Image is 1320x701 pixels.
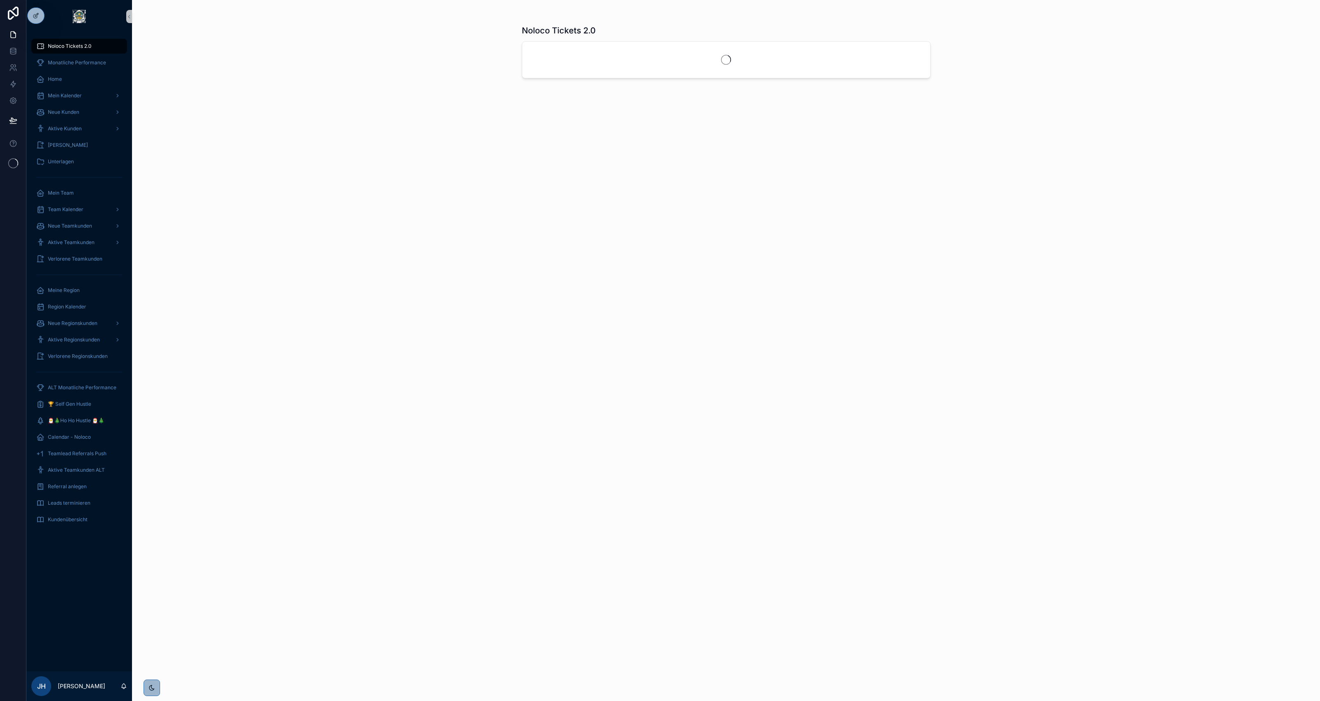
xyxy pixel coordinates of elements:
img: App logo [73,10,86,23]
span: JH [37,681,46,691]
span: Aktive Kunden [48,125,82,132]
span: Aktive Teamkunden ALT [48,467,105,473]
a: 🏆 Self Gen Hustle [31,397,127,412]
span: Referral anlegen [48,483,87,490]
span: Home [48,76,62,82]
span: Aktive Teamkunden [48,239,94,246]
span: Meine Region [48,287,80,294]
a: Aktive Teamkunden ALT [31,463,127,478]
span: 🎅🎄Ho Ho Hustle 🎅🎄 [48,417,104,424]
span: Kundenübersicht [48,516,87,523]
a: Region Kalender [31,299,127,314]
a: ALT Monatliche Performance [31,380,127,395]
span: 🏆 Self Gen Hustle [48,401,91,407]
span: Team Kalender [48,206,83,213]
a: Team Kalender [31,202,127,217]
h1: Noloco Tickets 2.0 [522,25,596,36]
a: Verlorene Regionskunden [31,349,127,364]
span: Neue Teamkunden [48,223,92,229]
a: Referral anlegen [31,479,127,494]
span: Neue Regionskunden [48,320,97,327]
a: Teamlead Referrals Push [31,446,127,461]
a: [PERSON_NAME] [31,138,127,153]
div: scrollable content [26,33,132,538]
a: Neue Regionskunden [31,316,127,331]
a: Verlorene Teamkunden [31,252,127,266]
a: Home [31,72,127,87]
a: 🎅🎄Ho Ho Hustle 🎅🎄 [31,413,127,428]
a: Calendar - Noloco [31,430,127,445]
span: Calendar - Noloco [48,434,91,440]
a: Aktive Kunden [31,121,127,136]
a: Meine Region [31,283,127,298]
a: Neue Kunden [31,105,127,120]
span: Neue Kunden [48,109,79,115]
span: [PERSON_NAME] [48,142,88,148]
a: Kundenübersicht [31,512,127,527]
span: Region Kalender [48,303,86,310]
a: Monatliche Performance [31,55,127,70]
span: ALT Monatliche Performance [48,384,116,391]
span: Verlorene Teamkunden [48,256,102,262]
span: Monatliche Performance [48,59,106,66]
span: Noloco Tickets 2.0 [48,43,92,49]
span: Aktive Regionskunden [48,336,100,343]
a: Mein Kalender [31,88,127,103]
a: Noloco Tickets 2.0 [31,39,127,54]
span: Verlorene Regionskunden [48,353,108,360]
a: Unterlagen [31,154,127,169]
span: Teamlead Referrals Push [48,450,106,457]
p: [PERSON_NAME] [58,682,105,690]
a: Neue Teamkunden [31,219,127,233]
span: Unterlagen [48,158,74,165]
a: Leads terminieren [31,496,127,510]
span: Mein Kalender [48,92,82,99]
a: Aktive Regionskunden [31,332,127,347]
a: Mein Team [31,186,127,200]
a: Aktive Teamkunden [31,235,127,250]
span: Mein Team [48,190,74,196]
span: Leads terminieren [48,500,90,506]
